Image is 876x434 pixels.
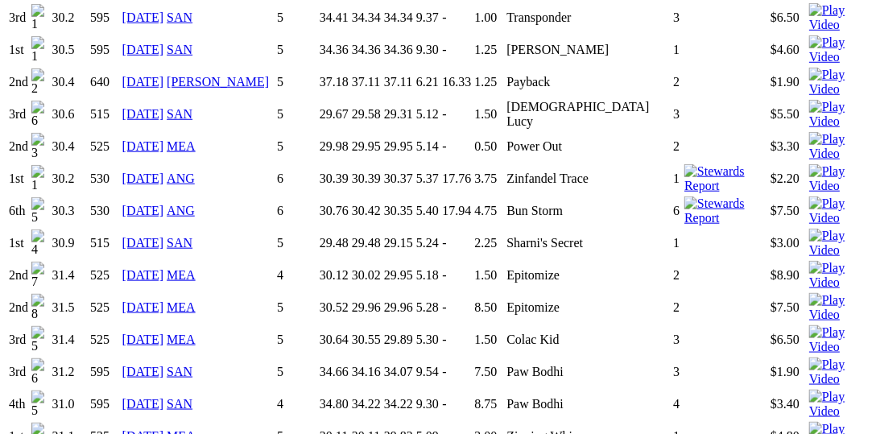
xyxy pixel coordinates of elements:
[276,67,317,97] td: 5
[383,131,414,162] td: 29.95
[506,324,671,355] td: Colac Kid
[809,68,867,97] img: Play Video
[89,292,120,323] td: 525
[351,2,382,33] td: 34.34
[31,197,49,225] img: 5
[31,133,49,160] img: 3
[415,357,440,387] td: 9.54
[441,196,472,226] td: 17.94
[673,131,683,162] td: 2
[351,324,382,355] td: 30.55
[770,389,807,420] td: $3.40
[351,260,382,291] td: 30.02
[122,300,164,314] a: [DATE]
[122,365,164,378] a: [DATE]
[8,260,29,291] td: 2nd
[415,324,440,355] td: 5.30
[383,292,414,323] td: 29.96
[809,243,867,257] a: Watch Replay on Watchdog
[276,99,317,130] td: 5
[52,260,89,291] td: 31.4
[52,99,89,130] td: 30.6
[167,365,192,378] a: SAN
[809,18,867,31] a: Watch Replay on Watchdog
[809,211,867,225] a: View replay
[319,260,349,291] td: 30.12
[506,35,671,65] td: [PERSON_NAME]
[673,357,683,387] td: 3
[441,2,472,33] td: -
[383,260,414,291] td: 29.95
[122,236,164,250] a: [DATE]
[441,228,472,258] td: -
[122,333,164,346] a: [DATE]
[319,389,349,420] td: 34.80
[52,389,89,420] td: 31.0
[809,164,867,193] img: Play Video
[52,35,89,65] td: 30.5
[8,324,29,355] td: 3rd
[319,292,349,323] td: 30.52
[31,326,49,353] img: 5
[770,99,807,130] td: $5.50
[809,100,867,129] img: Play Video
[319,196,349,226] td: 30.76
[167,139,196,153] a: MEA
[167,107,192,121] a: SAN
[276,2,317,33] td: 5
[276,35,317,65] td: 5
[351,99,382,130] td: 29.58
[415,35,440,65] td: 9.30
[383,324,414,355] td: 29.89
[89,67,120,97] td: 640
[415,131,440,162] td: 5.14
[351,163,382,194] td: 30.39
[809,340,867,353] a: Watch Replay on Watchdog
[415,228,440,258] td: 5.24
[770,163,807,194] td: $2.20
[473,163,504,194] td: 3.75
[8,196,29,226] td: 6th
[351,196,382,226] td: 30.42
[473,357,504,387] td: 7.50
[809,325,867,354] img: Play Video
[31,4,49,31] img: 1
[52,131,89,162] td: 30.4
[319,2,349,33] td: 34.41
[673,2,683,33] td: 3
[383,228,414,258] td: 29.15
[89,2,120,33] td: 595
[52,292,89,323] td: 31.5
[415,163,440,194] td: 5.37
[441,389,472,420] td: -
[89,163,120,194] td: 530
[31,101,49,128] img: 6
[319,163,349,194] td: 30.39
[276,196,317,226] td: 6
[122,75,164,89] a: [DATE]
[673,67,683,97] td: 2
[809,3,867,32] img: Play Video
[167,10,192,24] a: SAN
[383,163,414,194] td: 30.37
[383,67,414,97] td: 37.11
[89,228,120,258] td: 515
[167,43,192,56] a: SAN
[473,99,504,130] td: 1.50
[473,35,504,65] td: 1.25
[52,2,89,33] td: 30.2
[122,10,164,24] a: [DATE]
[673,35,683,65] td: 1
[52,196,89,226] td: 30.3
[383,389,414,420] td: 34.22
[31,262,49,289] img: 7
[673,99,683,130] td: 3
[809,261,867,290] img: Play Video
[473,324,504,355] td: 1.50
[809,372,867,386] a: Watch Replay on Watchdog
[89,196,120,226] td: 530
[8,389,29,420] td: 4th
[31,391,49,418] img: 5
[415,67,440,97] td: 6.21
[673,389,683,420] td: 4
